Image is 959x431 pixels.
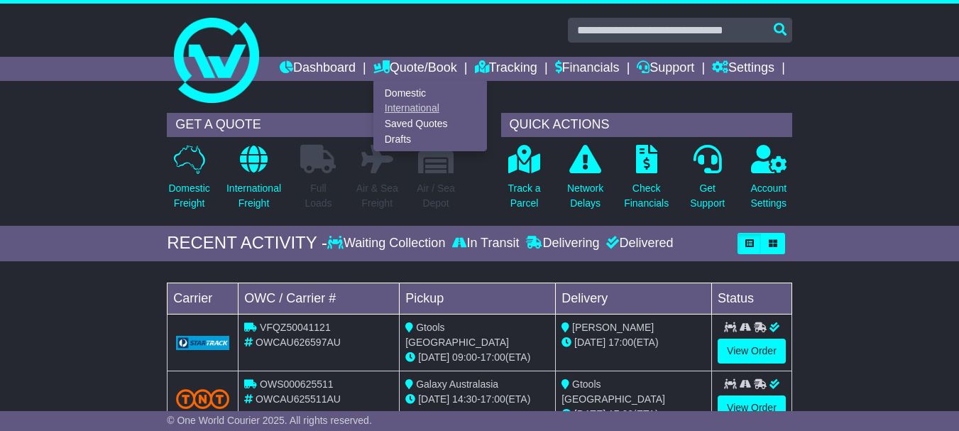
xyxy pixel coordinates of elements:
span: Galaxy Australasia [416,378,498,390]
a: CheckFinancials [623,144,669,219]
p: Network Delays [567,181,603,211]
div: - (ETA) [405,350,549,365]
td: Status [712,283,792,314]
span: Gtools [GEOGRAPHIC_DATA] [405,322,509,348]
td: Pickup [400,283,556,314]
p: Domestic Freight [168,181,209,211]
a: Support [637,57,694,81]
div: GET A QUOTE [167,113,458,137]
div: QUICK ACTIONS [501,113,792,137]
span: [DATE] [574,408,605,420]
p: Check Financials [624,181,669,211]
span: [DATE] [574,337,605,348]
div: - (ETA) [405,392,549,407]
span: 14:30 [452,393,477,405]
a: GetSupport [689,144,725,219]
a: Dashboard [280,57,356,81]
a: Saved Quotes [374,116,486,132]
img: GetCarrierServiceLogo [176,336,229,350]
span: [PERSON_NAME] [572,322,654,333]
a: Track aParcel [507,144,541,219]
p: Air / Sea Depot [417,181,455,211]
td: Delivery [556,283,712,314]
span: 17:00 [608,337,633,348]
a: AccountSettings [750,144,787,219]
a: View Order [718,339,786,364]
a: International [374,101,486,116]
span: OWS000625511 [260,378,334,390]
span: Gtools [GEOGRAPHIC_DATA] [561,378,665,405]
a: Financials [555,57,620,81]
a: Settings [712,57,774,81]
div: Delivered [603,236,673,251]
img: TNT_Domestic.png [176,389,229,408]
td: OWC / Carrier # [239,283,400,314]
p: Air & Sea Freight [356,181,398,211]
a: Tracking [475,57,537,81]
a: Drafts [374,131,486,147]
a: View Order [718,395,786,420]
span: OWCAU625511AU [256,393,341,405]
span: VFQZ50041121 [260,322,331,333]
span: [DATE] [418,393,449,405]
span: [DATE] [418,351,449,363]
a: NetworkDelays [566,144,604,219]
span: 17:00 [481,351,505,363]
div: RECENT ACTIVITY - [167,233,327,253]
a: Quote/Book [373,57,457,81]
p: Full Loads [300,181,336,211]
p: International Freight [226,181,281,211]
div: Delivering [522,236,603,251]
span: 09:00 [452,351,477,363]
div: (ETA) [561,407,706,422]
p: Get Support [690,181,725,211]
a: InternationalFreight [226,144,282,219]
div: Waiting Collection [327,236,449,251]
a: Domestic [374,85,486,101]
span: 17:00 [608,408,633,420]
p: Track a Parcel [508,181,540,211]
div: In Transit [449,236,522,251]
p: Account Settings [750,181,787,211]
span: OWCAU626597AU [256,337,341,348]
a: DomesticFreight [168,144,210,219]
span: © One World Courier 2025. All rights reserved. [167,415,372,426]
span: 17:00 [481,393,505,405]
td: Carrier [168,283,239,314]
div: Quote/Book [373,81,487,151]
div: (ETA) [561,335,706,350]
